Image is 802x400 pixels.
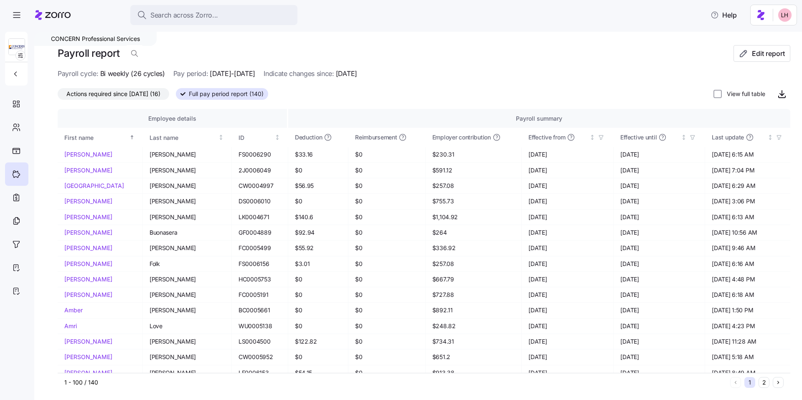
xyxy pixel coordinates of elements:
[528,275,607,284] span: [DATE]
[620,337,698,346] span: [DATE]
[150,166,225,175] span: [PERSON_NAME]
[189,89,264,99] span: Full pay period report (140)
[295,337,341,346] span: $122.82
[295,213,341,221] span: $140.6
[58,128,143,147] th: First nameSorted ascending
[705,128,790,147] th: Last updateNot sorted
[528,353,607,361] span: [DATE]
[773,377,784,388] button: Next page
[150,337,225,346] span: [PERSON_NAME]
[100,68,165,79] span: Bi weekly (26 cycles)
[64,166,136,175] a: [PERSON_NAME]
[355,291,419,299] span: $0
[239,369,281,377] span: LF0006153
[528,306,607,314] span: [DATE]
[712,337,784,346] span: [DATE] 11:28 AM
[66,89,160,99] span: Actions required since [DATE] (16)
[58,47,119,60] h1: Payroll report
[712,322,784,330] span: [DATE] 4:23 PM
[295,182,341,190] span: $56.95
[528,322,607,330] span: [DATE]
[143,128,232,147] th: Last nameNot sorted
[64,378,727,387] div: 1 - 100 / 140
[712,197,784,205] span: [DATE] 3:06 PM
[432,353,515,361] span: $651.2
[355,275,419,284] span: $0
[620,133,657,142] span: Effective until
[295,369,341,377] span: $54.15
[64,213,136,221] a: [PERSON_NAME]
[239,291,281,299] span: FC0005191
[210,68,255,79] span: [DATE]-[DATE]
[64,228,136,237] a: [PERSON_NAME]
[355,306,419,314] span: $0
[620,166,698,175] span: [DATE]
[712,244,784,252] span: [DATE] 9:46 AM
[620,353,698,361] span: [DATE]
[355,353,419,361] span: $0
[432,322,515,330] span: $248.82
[778,8,792,22] img: 8ac9784bd0c5ae1e7e1202a2aac67deb
[355,228,419,237] span: $0
[432,133,491,142] span: Employer contribution
[432,275,515,284] span: $667.79
[712,369,784,377] span: [DATE] 8:49 AM
[355,213,419,221] span: $0
[528,337,607,346] span: [DATE]
[295,133,322,142] span: Deduction
[355,166,419,175] span: $0
[712,182,784,190] span: [DATE] 6:29 AM
[295,114,784,123] div: Payroll summary
[528,182,607,190] span: [DATE]
[528,369,607,377] span: [DATE]
[239,150,281,159] span: FS0006290
[295,322,341,330] span: $0
[9,39,25,56] img: Employer logo
[239,353,281,361] span: CW0005952
[712,213,784,221] span: [DATE] 6:13 AM
[64,291,136,299] a: [PERSON_NAME]
[239,166,281,175] span: 2J0006049
[239,213,281,221] span: LK0004671
[64,197,136,205] a: [PERSON_NAME]
[150,213,225,221] span: [PERSON_NAME]
[712,291,784,299] span: [DATE] 6:18 AM
[432,291,515,299] span: $727.88
[432,260,515,268] span: $257.08
[239,306,281,314] span: BC0005661
[64,260,136,268] a: [PERSON_NAME]
[150,353,225,361] span: [PERSON_NAME]
[150,291,225,299] span: [PERSON_NAME]
[620,291,698,299] span: [DATE]
[432,182,515,190] span: $257.08
[64,133,127,142] div: First name
[336,68,357,79] span: [DATE]
[239,182,281,190] span: CW0004997
[528,213,607,221] span: [DATE]
[150,150,225,159] span: [PERSON_NAME]
[620,244,698,252] span: [DATE]
[620,369,698,377] span: [DATE]
[150,133,217,142] div: Last name
[712,260,784,268] span: [DATE] 6:16 AM
[239,322,281,330] span: WU0005138
[528,260,607,268] span: [DATE]
[712,306,784,314] span: [DATE] 1:50 PM
[295,353,341,361] span: $0
[620,228,698,237] span: [DATE]
[681,134,687,140] div: Not sorted
[712,150,784,159] span: [DATE] 6:15 AM
[620,197,698,205] span: [DATE]
[355,322,419,330] span: $0
[704,7,744,23] button: Help
[295,228,341,237] span: $92.94
[759,377,769,388] button: 2
[239,337,281,346] span: LS0004500
[528,150,607,159] span: [DATE]
[150,244,225,252] span: [PERSON_NAME]
[239,133,273,142] div: ID
[432,244,515,252] span: $336.92
[129,134,135,140] div: Sorted ascending
[239,244,281,252] span: FC0005499
[528,133,565,142] span: Effective from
